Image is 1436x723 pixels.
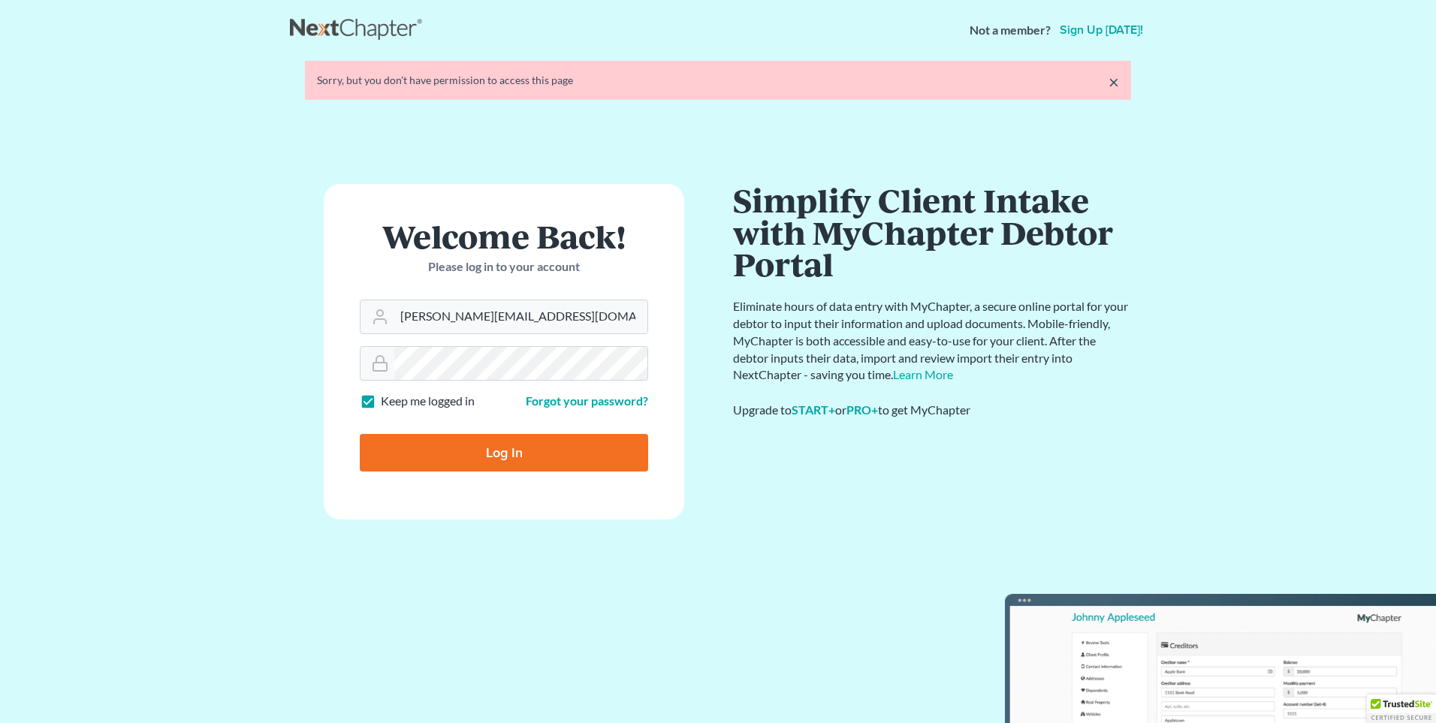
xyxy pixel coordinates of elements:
input: Email Address [394,300,647,333]
a: Forgot your password? [526,393,648,408]
div: TrustedSite Certified [1367,694,1436,723]
a: Sign up [DATE]! [1057,24,1146,36]
a: START+ [792,402,835,417]
p: Please log in to your account [360,258,648,276]
div: Sorry, but you don't have permission to access this page [317,73,1119,88]
h1: Welcome Back! [360,220,648,252]
label: Keep me logged in [381,393,475,410]
a: Learn More [893,367,953,381]
p: Eliminate hours of data entry with MyChapter, a secure online portal for your debtor to input the... [733,298,1131,384]
a: × [1109,73,1119,91]
div: Upgrade to or to get MyChapter [733,402,1131,419]
strong: Not a member? [970,22,1051,39]
h1: Simplify Client Intake with MyChapter Debtor Portal [733,184,1131,280]
a: PRO+ [846,402,878,417]
input: Log In [360,434,648,471]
